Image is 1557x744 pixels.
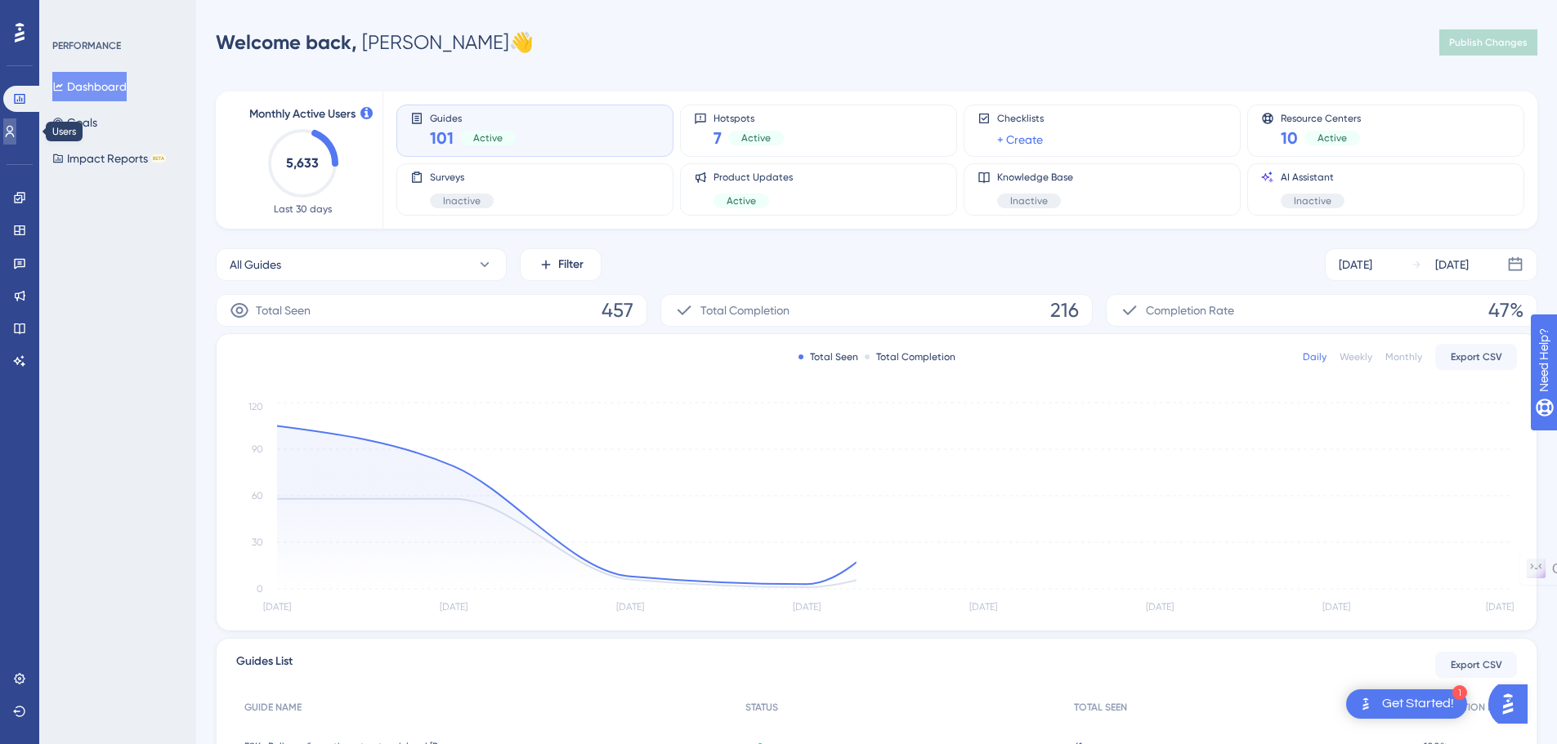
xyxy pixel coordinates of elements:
span: Publish Changes [1449,36,1528,49]
span: 10 [1281,127,1298,149]
button: Export CSV [1435,344,1517,370]
span: 457 [602,297,633,323]
span: Product Updates [714,171,793,184]
div: Open Get Started! checklist, remaining modules: 1 [1346,689,1467,719]
tspan: 0 [257,583,263,595]
span: Total Completion [700,301,790,320]
span: Export CSV [1451,658,1502,671]
span: Resource Centers [1281,112,1361,123]
span: Export CSV [1451,350,1502,363]
span: Checklists [997,112,1044,125]
span: Surveys [430,171,494,184]
span: 101 [430,127,454,149]
tspan: 90 [252,443,263,455]
span: All Guides [230,255,281,274]
div: Daily [1303,350,1327,363]
div: Get Started! [1382,695,1454,713]
tspan: [DATE] [1322,601,1350,613]
span: Inactive [1294,194,1331,207]
span: Knowledge Base [997,171,1073,184]
div: Total Seen [799,350,858,363]
span: Need Help? [38,4,102,24]
div: Weekly [1340,350,1372,363]
span: GUIDE NAME [244,701,302,714]
span: Guides List [236,652,293,678]
span: Completion Rate [1146,301,1234,320]
div: [DATE] [1435,255,1469,274]
button: Filter [520,248,602,281]
tspan: [DATE] [1146,601,1174,613]
span: Active [741,131,771,145]
tspan: 30 [252,537,263,548]
span: Inactive [443,194,481,207]
button: Impact ReportsBETA [52,144,166,173]
div: Total Completion [865,350,955,363]
span: Hotspots [714,112,784,123]
span: Monthly Active Users [249,105,356,124]
span: Last 30 days [274,203,332,216]
span: Inactive [1010,194,1048,207]
tspan: [DATE] [1486,601,1514,613]
div: [PERSON_NAME] 👋 [216,29,534,56]
span: TOTAL SEEN [1074,701,1127,714]
tspan: 120 [248,401,263,412]
span: 7 [714,127,722,149]
span: Active [473,131,503,145]
div: [DATE] [1339,255,1372,274]
button: Publish Changes [1439,29,1537,56]
button: Goals [52,108,97,137]
div: BETA [151,154,166,163]
span: 47% [1488,297,1523,323]
tspan: [DATE] [616,601,644,613]
a: + Create [997,130,1043,149]
button: All Guides [216,248,507,281]
span: Filter [558,255,584,274]
span: Total Seen [256,301,311,320]
img: launcher-image-alternative-text [1356,694,1376,714]
span: Welcome back, [216,30,357,54]
text: 5,633 [286,155,319,171]
tspan: 60 [252,490,263,501]
span: 216 [1050,297,1079,323]
iframe: UserGuiding AI Assistant Launcher [1488,679,1537,728]
span: STATUS [745,701,778,714]
span: Guides [430,112,516,123]
span: Active [1318,131,1347,145]
tspan: [DATE] [263,601,291,613]
button: Export CSV [1435,652,1517,678]
button: Dashboard [52,72,127,101]
tspan: [DATE] [793,601,821,613]
div: 1 [1452,685,1467,700]
span: Active [727,194,756,207]
div: PERFORMANCE [52,39,121,52]
tspan: [DATE] [440,601,468,613]
tspan: [DATE] [969,601,997,613]
span: AI Assistant [1281,171,1344,184]
div: Monthly [1385,350,1422,363]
